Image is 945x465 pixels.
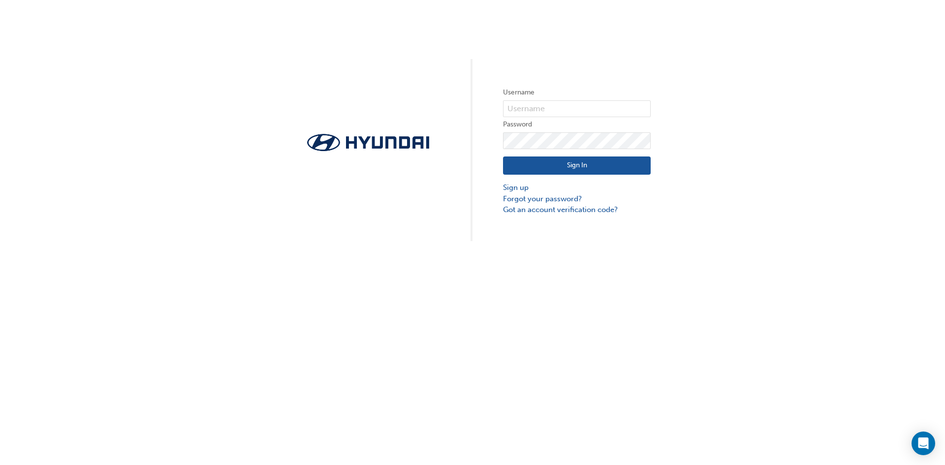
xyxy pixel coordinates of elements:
[503,119,651,130] label: Password
[503,204,651,216] a: Got an account verification code?
[503,182,651,193] a: Sign up
[503,193,651,205] a: Forgot your password?
[294,131,442,154] img: Trak
[503,100,651,117] input: Username
[503,87,651,98] label: Username
[503,156,651,175] button: Sign In
[912,432,935,455] div: Open Intercom Messenger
